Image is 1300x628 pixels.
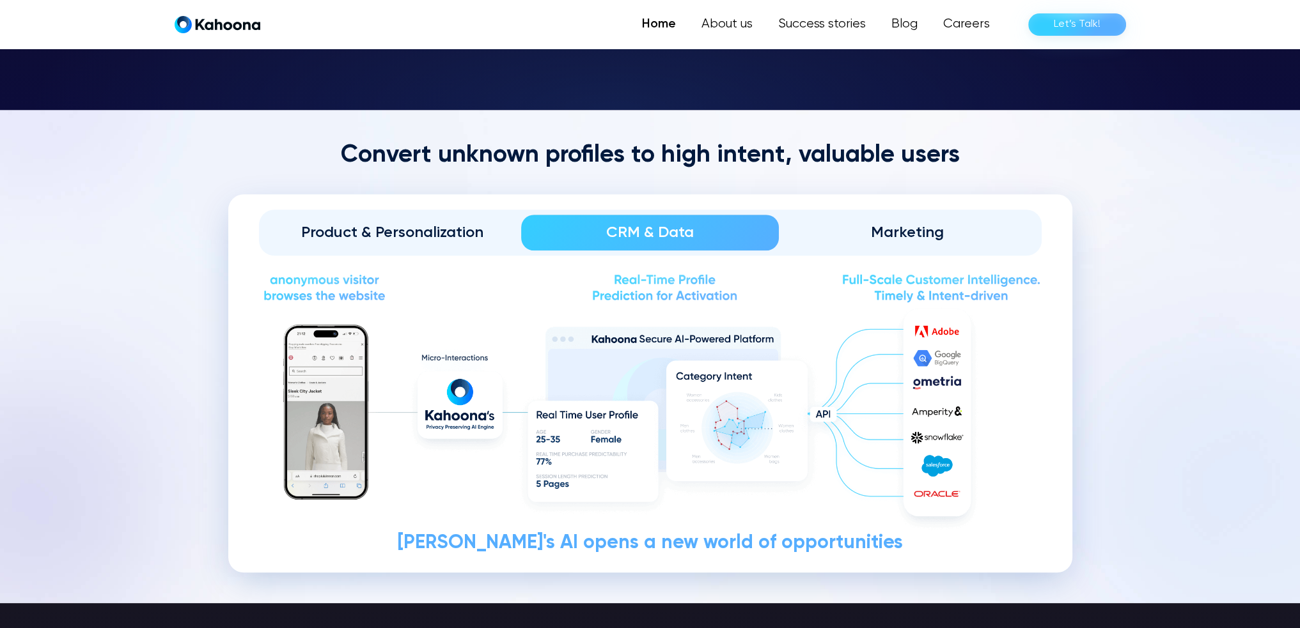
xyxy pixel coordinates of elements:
a: About us [689,11,765,37]
div: Let’s Talk! [1054,14,1100,34]
a: Let’s Talk! [1028,13,1126,36]
h2: Convert unknown profiles to high intent, valuable users [228,141,1072,171]
a: Home [629,11,689,37]
div: Marketing [797,222,1019,243]
a: Careers [930,11,1003,37]
a: home [175,15,260,34]
a: Success stories [765,11,879,37]
div: CRM & Data [539,222,761,243]
div: Product & Personalization [282,222,504,243]
a: Blog [879,11,930,37]
div: [PERSON_NAME]'s AI opens a new world of opportunities [259,533,1042,553]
